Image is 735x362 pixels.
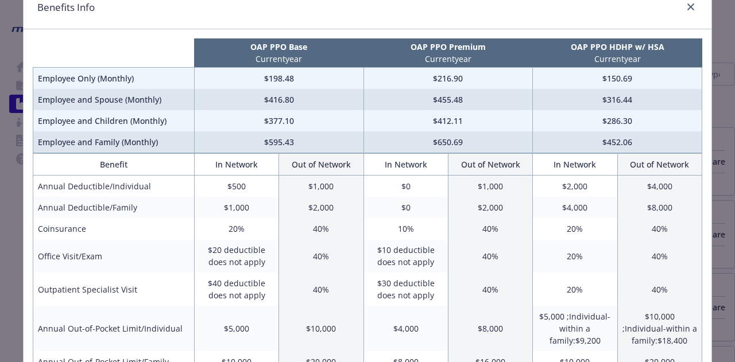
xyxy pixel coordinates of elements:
[279,218,363,239] td: 40%
[533,239,617,273] td: 20%
[533,89,702,110] td: $316.44
[533,110,702,131] td: $286.30
[617,273,702,306] td: 40%
[33,38,195,68] th: intentionally left blank
[535,41,700,53] p: OAP PPO HDHP w/ HSA
[279,197,363,218] td: $2,000
[448,197,532,218] td: $2,000
[194,110,363,131] td: $377.10
[194,68,363,89] td: $198.48
[363,89,533,110] td: $455.48
[617,197,702,218] td: $8,000
[194,273,278,306] td: $40 deductible does not apply
[363,110,533,131] td: $412.11
[279,306,363,351] td: $10,000
[617,218,702,239] td: 40%
[33,68,195,89] td: Employee Only (Monthly)
[448,154,532,176] th: Out of Network
[533,176,617,197] td: $2,000
[194,176,278,197] td: $500
[363,306,448,351] td: $4,000
[194,89,363,110] td: $416.80
[279,239,363,273] td: 40%
[533,154,617,176] th: In Network
[363,273,448,306] td: $30 deductible does not apply
[448,218,532,239] td: 40%
[194,239,278,273] td: $20 deductible does not apply
[448,306,532,351] td: $8,000
[194,197,278,218] td: $1,000
[535,53,700,65] p: Current year
[533,131,702,153] td: $452.06
[533,197,617,218] td: $4,000
[194,131,363,153] td: $595.43
[363,197,448,218] td: $0
[533,68,702,89] td: $150.69
[448,239,532,273] td: 40%
[279,273,363,306] td: 40%
[363,176,448,197] td: $0
[363,239,448,273] td: $10 deductible does not apply
[363,154,448,176] th: In Network
[279,176,363,197] td: $1,000
[363,131,533,153] td: $650.69
[448,273,532,306] td: 40%
[33,154,195,176] th: Benefit
[617,239,702,273] td: 40%
[533,218,617,239] td: 20%
[617,176,702,197] td: $4,000
[33,239,195,273] td: Office Visit/Exam
[33,218,195,239] td: Coinsurance
[194,306,278,351] td: $5,000
[33,306,195,351] td: Annual Out-of-Pocket Limit/Individual
[617,154,702,176] th: Out of Network
[33,89,195,110] td: Employee and Spouse (Monthly)
[194,218,278,239] td: 20%
[366,41,531,53] p: OAP PPO Premium
[196,41,361,53] p: OAP PPO Base
[33,131,195,153] td: Employee and Family (Monthly)
[279,154,363,176] th: Out of Network
[617,306,702,351] td: $10,000 ;Individual-within a family:$18,400
[366,53,531,65] p: Current year
[33,273,195,306] td: Outpatient Specialist Visit
[33,110,195,131] td: Employee and Children (Monthly)
[533,306,617,351] td: $5,000 ;Individual-within a family:$9,200
[448,176,532,197] td: $1,000
[33,197,195,218] td: Annual Deductible/Family
[196,53,361,65] p: Current year
[194,154,278,176] th: In Network
[533,273,617,306] td: 20%
[363,218,448,239] td: 10%
[33,176,195,197] td: Annual Deductible/Individual
[363,68,533,89] td: $216.90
